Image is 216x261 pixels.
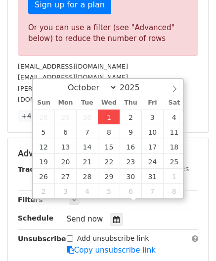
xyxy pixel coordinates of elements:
[76,100,98,106] span: Tue
[33,184,55,198] span: November 2, 2025
[18,165,51,173] strong: Tracking
[141,139,163,154] span: October 17, 2025
[77,233,149,244] label: Add unsubscribe link
[117,83,153,92] input: Year
[98,184,120,198] span: November 5, 2025
[67,246,156,255] a: Copy unsubscribe link
[98,139,120,154] span: October 15, 2025
[18,148,198,159] h5: Advanced
[18,110,59,122] a: +45 more
[167,214,216,261] iframe: Chat Widget
[18,235,66,243] strong: Unsubscribe
[76,169,98,184] span: October 28, 2025
[98,169,120,184] span: October 29, 2025
[120,154,141,169] span: October 23, 2025
[98,154,120,169] span: October 22, 2025
[141,154,163,169] span: October 24, 2025
[54,110,76,124] span: September 29, 2025
[141,184,163,198] span: November 7, 2025
[120,110,141,124] span: October 2, 2025
[54,139,76,154] span: October 13, 2025
[54,100,76,106] span: Mon
[120,169,141,184] span: October 30, 2025
[98,124,120,139] span: October 8, 2025
[76,139,98,154] span: October 14, 2025
[163,184,185,198] span: November 8, 2025
[76,154,98,169] span: October 21, 2025
[141,169,163,184] span: October 31, 2025
[18,85,180,104] small: [PERSON_NAME][EMAIL_ADDRESS][PERSON_NAME][DOMAIN_NAME]
[98,110,120,124] span: October 1, 2025
[18,63,128,70] small: [EMAIL_ADDRESS][DOMAIN_NAME]
[163,124,185,139] span: October 11, 2025
[76,110,98,124] span: September 30, 2025
[120,139,141,154] span: October 16, 2025
[18,214,53,222] strong: Schedule
[18,74,128,81] small: [EMAIL_ADDRESS][DOMAIN_NAME]
[67,215,103,224] span: Send now
[54,124,76,139] span: October 6, 2025
[141,110,163,124] span: October 3, 2025
[163,139,185,154] span: October 18, 2025
[33,124,55,139] span: October 5, 2025
[33,139,55,154] span: October 12, 2025
[33,100,55,106] span: Sun
[33,110,55,124] span: September 28, 2025
[76,124,98,139] span: October 7, 2025
[163,100,185,106] span: Sat
[76,184,98,198] span: November 4, 2025
[18,196,43,204] strong: Filters
[54,154,76,169] span: October 20, 2025
[28,22,188,44] div: Or you can use a filter (see "Advanced" below) to reduce the number of rows
[163,169,185,184] span: November 1, 2025
[120,124,141,139] span: October 9, 2025
[120,100,141,106] span: Thu
[54,184,76,198] span: November 3, 2025
[120,184,141,198] span: November 6, 2025
[163,154,185,169] span: October 25, 2025
[141,100,163,106] span: Fri
[33,169,55,184] span: October 26, 2025
[33,154,55,169] span: October 19, 2025
[163,110,185,124] span: October 4, 2025
[141,124,163,139] span: October 10, 2025
[98,100,120,106] span: Wed
[54,169,76,184] span: October 27, 2025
